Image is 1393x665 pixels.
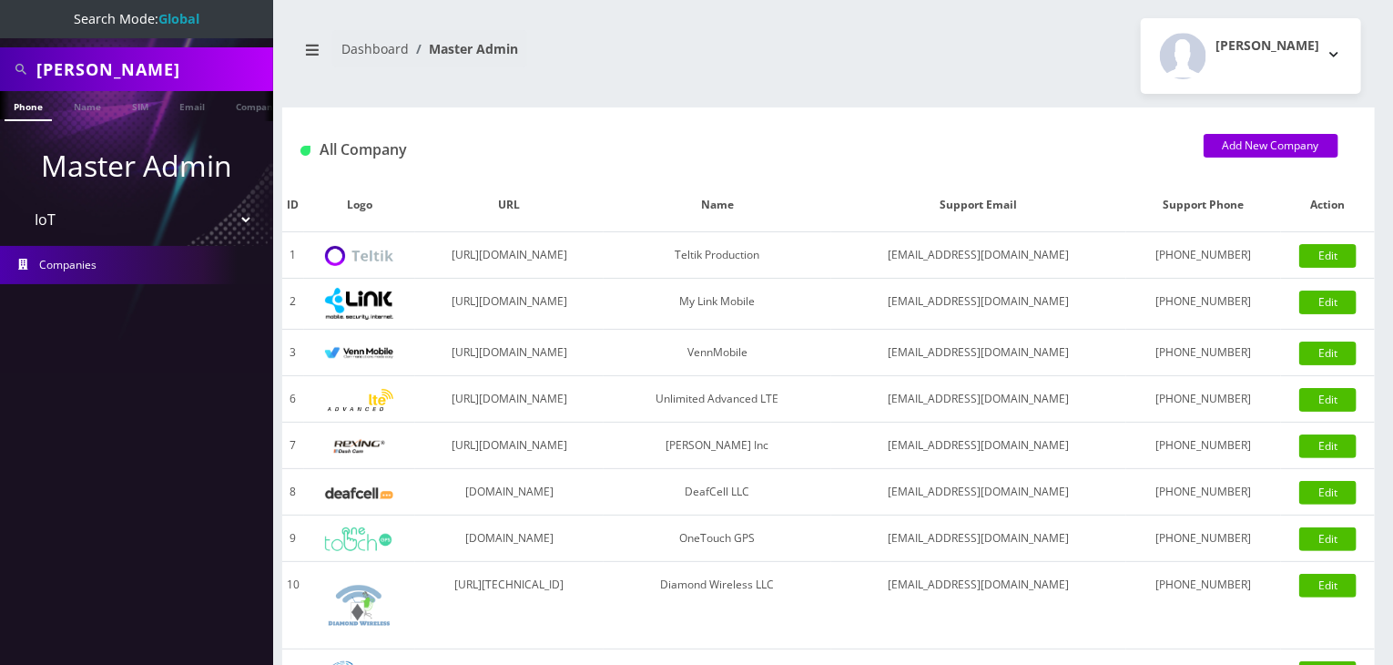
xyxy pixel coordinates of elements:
td: [URL][DOMAIN_NAME] [415,279,604,330]
td: DeafCell LLC [604,469,831,516]
td: Diamond Wireless LLC [604,562,831,650]
a: Edit [1299,574,1357,598]
td: [PHONE_NUMBER] [1126,279,1282,330]
td: [EMAIL_ADDRESS][DOMAIN_NAME] [831,279,1126,330]
a: Edit [1299,481,1357,505]
td: OneTouch GPS [604,516,831,562]
td: My Link Mobile [604,279,831,330]
td: Unlimited Advanced LTE [604,376,831,423]
td: 7 [282,423,304,469]
td: VennMobile [604,330,831,376]
input: Search All Companies [36,52,269,87]
th: URL [415,179,604,232]
th: ID [282,179,304,232]
a: Company [227,91,288,119]
td: [PERSON_NAME] Inc [604,423,831,469]
td: [EMAIL_ADDRESS][DOMAIN_NAME] [831,376,1126,423]
td: Teltik Production [604,232,831,279]
a: Dashboard [341,40,409,57]
td: [EMAIL_ADDRESS][DOMAIN_NAME] [831,469,1126,516]
h1: All Company [300,141,1176,159]
td: 3 [282,330,304,376]
button: [PERSON_NAME] [1141,18,1361,94]
td: [PHONE_NUMBER] [1126,516,1282,562]
th: Action [1281,179,1375,232]
th: Name [604,179,831,232]
img: All Company [300,146,310,156]
th: Logo [304,179,415,232]
img: My Link Mobile [325,288,393,320]
a: SIM [123,91,158,119]
img: Unlimited Advanced LTE [325,389,393,412]
a: Edit [1299,435,1357,458]
th: Support Email [831,179,1126,232]
h2: [PERSON_NAME] [1215,38,1319,54]
a: Add New Company [1204,134,1338,158]
th: Support Phone [1126,179,1282,232]
td: 6 [282,376,304,423]
td: [EMAIL_ADDRESS][DOMAIN_NAME] [831,330,1126,376]
td: [DOMAIN_NAME] [415,469,604,516]
td: [URL][DOMAIN_NAME] [415,232,604,279]
nav: breadcrumb [296,30,815,82]
a: Edit [1299,291,1357,314]
td: [DOMAIN_NAME] [415,516,604,562]
img: Teltik Production [325,246,393,267]
td: [URL][DOMAIN_NAME] [415,330,604,376]
td: [PHONE_NUMBER] [1126,562,1282,650]
a: Email [170,91,214,119]
strong: Global [158,10,199,27]
td: [PHONE_NUMBER] [1126,330,1282,376]
td: [EMAIL_ADDRESS][DOMAIN_NAME] [831,562,1126,650]
td: [EMAIL_ADDRESS][DOMAIN_NAME] [831,232,1126,279]
td: [URL][DOMAIN_NAME] [415,376,604,423]
a: Phone [5,91,52,121]
td: [PHONE_NUMBER] [1126,423,1282,469]
td: [URL][TECHNICAL_ID] [415,562,604,650]
li: Master Admin [409,39,518,58]
td: [URL][DOMAIN_NAME] [415,423,604,469]
a: Edit [1299,342,1357,365]
td: 1 [282,232,304,279]
td: [PHONE_NUMBER] [1126,469,1282,516]
a: Edit [1299,527,1357,551]
td: 2 [282,279,304,330]
span: Search Mode: [74,10,199,27]
td: 10 [282,562,304,650]
a: Edit [1299,244,1357,268]
img: Rexing Inc [325,438,393,455]
img: DeafCell LLC [325,487,393,499]
td: 9 [282,516,304,562]
a: Name [65,91,110,119]
a: Edit [1299,388,1357,412]
td: [EMAIL_ADDRESS][DOMAIN_NAME] [831,423,1126,469]
span: Companies [40,257,97,272]
td: [PHONE_NUMBER] [1126,376,1282,423]
img: OneTouch GPS [325,527,393,551]
img: Diamond Wireless LLC [325,571,393,639]
td: 8 [282,469,304,516]
td: [EMAIL_ADDRESS][DOMAIN_NAME] [831,516,1126,562]
td: [PHONE_NUMBER] [1126,232,1282,279]
img: VennMobile [325,347,393,360]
